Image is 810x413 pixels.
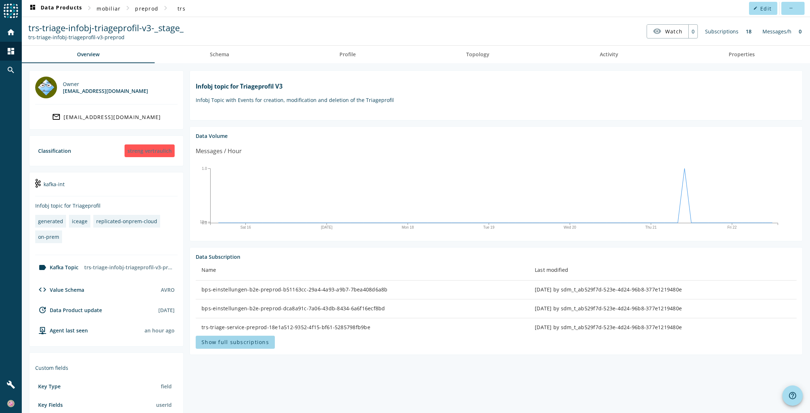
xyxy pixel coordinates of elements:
span: Data Products [28,4,82,13]
span: preprod [135,5,158,12]
mat-icon: mail_outline [52,113,61,121]
div: Data Volume [196,132,797,139]
mat-icon: home [7,28,15,37]
div: Kafka Topic: trs-triage-infobj-triageprofil-v3-preprod [28,34,184,41]
div: Subscriptions [701,24,742,38]
span: Profile [339,52,356,57]
span: Activity [600,52,618,57]
div: userId [153,398,175,411]
mat-icon: chevron_right [85,4,94,12]
mat-icon: chevron_right [161,4,170,12]
div: trs-triage-service-preprod-18e1a512-9352-4f15-bf61-5285798fb9be [202,324,523,331]
text: Sat 16 [240,225,251,229]
div: 0 [795,24,805,38]
text: Thu 21 [646,225,657,229]
td: [DATE] by sdm_t_ab529f7d-523e-4d24-96b8-377e1219480e [529,318,797,337]
text: 1.0 [202,166,207,170]
button: Show full subscriptions [196,336,275,349]
div: iceage [72,218,87,225]
div: kafka-int [35,178,178,196]
h1: Infobj topic for Triageprofil V3 [196,82,797,90]
text: [DATE] [321,225,333,229]
text: Tue 19 [483,225,494,229]
img: spoud-logo.svg [4,4,18,18]
span: trs-triage-infobj-triageprofil-v3-_stage_ [28,22,184,34]
div: bps-einstellungen-b2e-preprod-dca8a91c-7a06-43db-8434-6a6f16ecf8bd [202,305,523,312]
img: 259ed7dfac5222f7bca45883c0824a13 [7,400,15,407]
div: 0 [688,25,697,38]
mat-icon: edit [753,6,757,10]
text: Mon 18 [402,225,414,229]
mat-icon: search [7,66,15,74]
td: [DATE] by sdm_t_ab529f7d-523e-4d24-96b8-377e1219480e [529,281,797,299]
div: Key Fields [38,401,63,408]
button: Watch [647,25,688,38]
div: Kafka Topic [35,263,78,272]
div: Agents typically reports every 15min to 1h [145,327,175,334]
button: trs [170,2,193,15]
div: Owner [63,81,148,87]
button: Edit [749,2,777,15]
mat-icon: code [38,285,47,294]
td: [DATE] by sdm_t_ab529f7d-523e-4d24-96b8-377e1219480e [529,299,797,318]
span: Watch [665,25,683,38]
button: mobiliar [94,2,123,15]
div: [EMAIL_ADDRESS][DOMAIN_NAME] [63,87,148,94]
div: 18 [742,24,755,38]
div: generated [38,218,63,225]
a: [EMAIL_ADDRESS][DOMAIN_NAME] [35,110,178,123]
th: Last modified [529,260,797,281]
div: Value Schema [35,285,84,294]
div: Custom fields [35,364,178,371]
mat-icon: build [7,380,15,389]
th: Name [196,260,529,281]
div: Data Subscription [196,253,797,260]
mat-icon: visibility [653,27,662,36]
div: field [158,380,175,393]
text: Fri 22 [728,225,737,229]
div: streng vertraulich [125,144,175,157]
mat-icon: dashboard [28,4,37,13]
mat-icon: label [38,263,47,272]
text: 0.0 [202,221,207,225]
button: Data Products [25,2,85,15]
text: 12m [200,220,207,224]
span: Overview [77,52,99,57]
div: AVRO [161,286,175,293]
mat-icon: chevron_right [123,4,132,12]
span: mobiliar [97,5,121,12]
div: Infobj topic for Triageprofil [35,202,178,209]
div: Classification [38,147,71,154]
div: on-prem [38,233,59,240]
img: iceage@mobi.ch [35,77,57,98]
button: preprod [132,2,161,15]
mat-icon: dashboard [7,47,15,56]
p: Infobj Topic with Events for creation, modification and deletion of the Triageprofil [196,97,797,103]
div: Messages/h [759,24,795,38]
span: Edit [760,5,772,12]
div: trs-triage-infobj-triageprofil-v3-preprod [81,261,178,274]
div: bps-einstellungen-b2e-preprod-b51163cc-29a4-4a93-a9b7-7bea408d6a8b [202,286,523,293]
img: kafka-int [35,179,41,188]
div: [DATE] [158,307,175,314]
text: Wed 20 [564,225,577,229]
div: [EMAIL_ADDRESS][DOMAIN_NAME] [64,114,161,120]
span: trs [178,5,186,12]
span: Show full subscriptions [202,339,269,345]
span: Topology [466,52,489,57]
div: Data Product update [35,306,102,314]
mat-icon: update [38,306,47,314]
div: agent-env-preprod [35,326,88,335]
div: Key Type [38,383,61,390]
mat-icon: more_horiz [789,6,793,10]
mat-icon: help_outline [788,391,797,400]
span: Properties [729,52,755,57]
div: Messages / Hour [196,147,242,156]
div: replicated-onprem-cloud [96,218,157,225]
span: Schema [210,52,229,57]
